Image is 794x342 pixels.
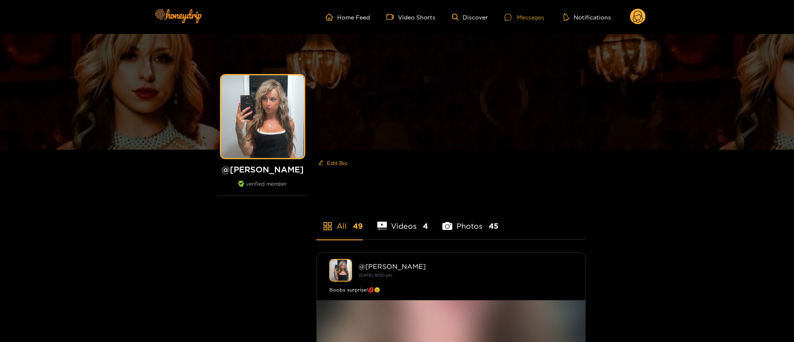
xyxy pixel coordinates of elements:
[561,13,613,21] button: Notifications
[327,159,348,167] span: Edit Bio
[316,202,363,239] li: All
[323,221,333,231] span: appstore
[217,164,308,175] h1: @ [PERSON_NAME]
[329,286,573,294] div: Boobs surprise!💋😉
[442,202,498,239] li: Photos
[359,273,392,277] small: [DATE] 19:00 pm
[386,13,398,21] span: video-camera
[504,12,544,22] div: Messages
[423,221,428,231] span: 4
[489,221,498,231] span: 45
[329,259,352,282] img: kendra
[377,202,428,239] li: Videos
[326,13,370,21] a: Home Feed
[353,221,363,231] span: 49
[452,14,488,21] a: Discover
[326,13,337,21] span: home
[318,160,323,166] span: edit
[316,156,349,170] button: editEdit Bio
[217,181,308,196] div: verified member
[359,263,573,270] div: @ [PERSON_NAME]
[386,13,435,21] a: Video Shorts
